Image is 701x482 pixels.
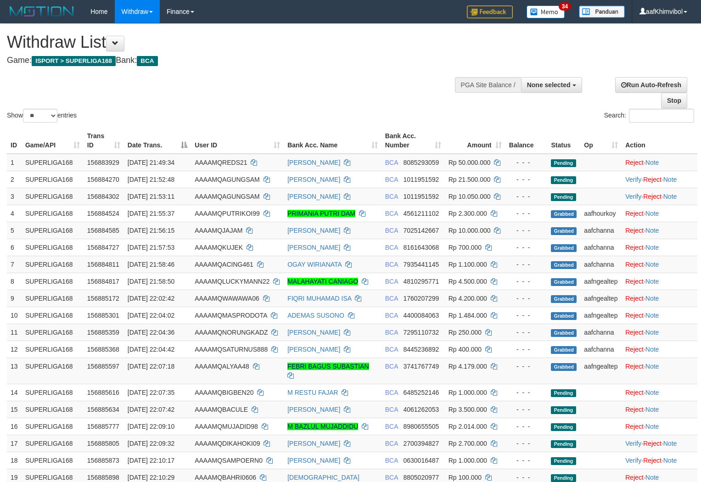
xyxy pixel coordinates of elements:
a: M BAZLUL MUJADDIDU [287,423,358,430]
span: Grabbed [551,244,577,252]
span: BCA [385,406,398,413]
div: - - - [509,422,544,431]
span: Rp 4.179.000 [449,363,487,370]
a: ADEMAS SUSONO [287,312,344,319]
a: Reject [625,363,644,370]
span: 156884811 [87,261,119,268]
a: [PERSON_NAME] [287,159,340,166]
td: aafchanna [580,222,622,239]
span: Rp 1.000.000 [449,389,487,396]
span: Grabbed [551,346,577,354]
span: AAAAMQSAMPOERN0 [195,457,263,464]
span: Pending [551,406,576,414]
span: AAAAMQLUCKYMANN22 [195,278,269,285]
span: Copy 3741767749 to clipboard [403,363,439,370]
td: aafchanna [580,324,622,341]
td: · [622,290,697,307]
a: Verify [625,176,641,183]
span: [DATE] 22:07:35 [128,389,174,396]
span: AAAAMQMUJADID98 [195,423,258,430]
td: · [622,418,697,435]
a: Reject [625,474,644,481]
span: Rp 250.000 [449,329,482,336]
span: Rp 4.200.000 [449,295,487,302]
th: User ID: activate to sort column ascending [191,128,284,154]
span: [DATE] 21:53:11 [128,193,174,200]
span: Grabbed [551,278,577,286]
a: Reject [625,227,644,234]
span: Grabbed [551,295,577,303]
span: [DATE] 22:02:42 [128,295,174,302]
a: Reject [625,423,644,430]
td: · [622,307,697,324]
a: Note [663,193,677,200]
span: [DATE] 21:58:46 [128,261,174,268]
a: [PERSON_NAME] [287,193,340,200]
span: Pending [551,176,576,184]
span: Rp 2.014.000 [449,423,487,430]
span: AAAAMQKUJEK [195,244,243,251]
a: Note [663,440,677,447]
span: BCA [385,210,398,217]
span: Rp 1.484.000 [449,312,487,319]
h4: Game: Bank: [7,56,458,65]
td: SUPERLIGA168 [22,341,84,358]
a: Verify [625,457,641,464]
th: Game/API: activate to sort column ascending [22,128,84,154]
span: 156885359 [87,329,119,336]
th: Balance [505,128,548,154]
td: 12 [7,341,22,358]
a: Stop [661,93,687,108]
span: Pending [551,440,576,448]
span: Rp 2.300.000 [449,210,487,217]
div: - - - [509,345,544,354]
div: - - - [509,439,544,448]
td: 13 [7,358,22,384]
span: Rp 21.500.000 [449,176,491,183]
a: Note [645,312,659,319]
span: Grabbed [551,312,577,320]
span: BCA [385,278,398,285]
td: 6 [7,239,22,256]
span: Grabbed [551,210,577,218]
a: Note [645,295,659,302]
a: Reject [625,244,644,251]
a: Note [645,227,659,234]
span: [DATE] 22:04:42 [128,346,174,353]
span: 156884270 [87,176,119,183]
a: Reject [625,278,644,285]
td: SUPERLIGA168 [22,401,84,418]
td: 18 [7,452,22,469]
a: Note [663,176,677,183]
span: 156883929 [87,159,119,166]
td: 7 [7,256,22,273]
a: [PERSON_NAME] [287,346,340,353]
button: None selected [521,77,582,93]
td: SUPERLIGA168 [22,290,84,307]
a: Reject [625,159,644,166]
span: ISPORT > SUPERLIGA168 [32,56,116,66]
td: aafchanna [580,341,622,358]
span: 156884302 [87,193,119,200]
td: 15 [7,401,22,418]
span: BCA [385,244,398,251]
span: Copy 7295110732 to clipboard [403,329,439,336]
div: - - - [509,192,544,201]
span: 156885368 [87,346,119,353]
a: [PERSON_NAME] [287,457,340,464]
span: AAAAMQWAWAWA06 [195,295,259,302]
span: [DATE] 21:57:53 [128,244,174,251]
td: SUPERLIGA168 [22,435,84,452]
a: Reject [643,440,662,447]
span: [DATE] 22:10:17 [128,457,174,464]
a: [PERSON_NAME] [287,227,340,234]
span: BCA [385,346,398,353]
td: 5 [7,222,22,239]
a: Reject [625,346,644,353]
th: Date Trans.: activate to sort column descending [124,128,191,154]
span: Rp 10.050.000 [449,193,491,200]
th: Amount: activate to sort column ascending [445,128,505,154]
span: 156885616 [87,389,119,396]
td: SUPERLIGA168 [22,384,84,401]
div: - - - [509,158,544,167]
